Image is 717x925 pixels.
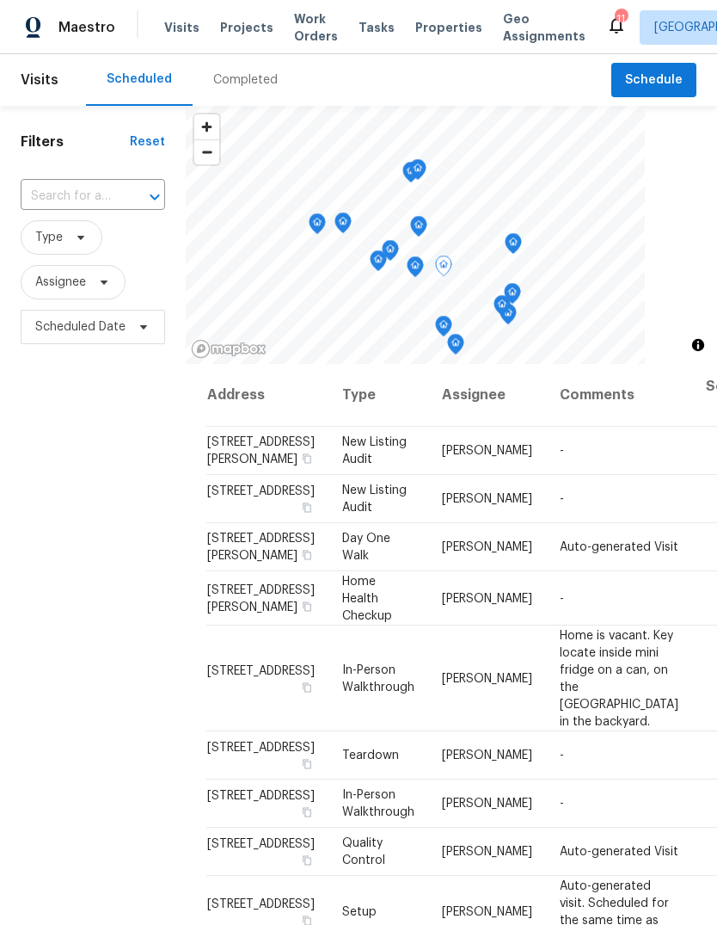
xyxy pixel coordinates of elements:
button: Zoom out [194,139,219,164]
button: Copy Address [299,598,315,614]
span: Home Health Checkup [342,575,392,621]
div: Scheduled [107,71,172,88]
div: Map marker [504,283,521,310]
span: Day One Walk [342,533,390,562]
span: Visits [21,61,58,99]
span: Geo Assignments [503,10,585,45]
span: [PERSON_NAME] [442,672,532,684]
span: In-Person Walkthrough [342,663,414,693]
span: Tasks [358,22,395,34]
span: Projects [220,19,273,36]
span: [PERSON_NAME] [442,445,532,457]
span: Auto-generated Visit [560,846,678,858]
button: Copy Address [299,756,315,772]
input: Search for an address... [21,183,117,210]
div: Map marker [410,216,427,243]
span: [STREET_ADDRESS] [207,897,315,910]
span: [STREET_ADDRESS][PERSON_NAME] [207,533,315,562]
span: Assignee [35,274,86,291]
span: - [560,749,564,762]
span: Home is vacant. Key locate inside mini fridge on a can, on the [GEOGRAPHIC_DATA] in the backyard. [560,629,678,727]
span: [STREET_ADDRESS] [207,790,315,802]
span: Visits [164,19,199,36]
a: Mapbox homepage [191,339,267,359]
div: Map marker [407,256,424,283]
span: [PERSON_NAME] [442,798,532,810]
span: [PERSON_NAME] [442,541,532,553]
div: Completed [213,71,278,89]
span: [STREET_ADDRESS][PERSON_NAME] [207,436,315,466]
span: - [560,592,564,604]
th: Address [206,364,328,427]
span: [STREET_ADDRESS] [207,742,315,754]
div: 11 [615,10,627,28]
th: Assignee [428,364,546,427]
button: Schedule [611,63,696,98]
span: - [560,493,564,505]
button: Copy Address [299,500,315,515]
span: Work Orders [294,10,338,45]
span: [PERSON_NAME] [442,493,532,505]
span: New Listing Audit [342,484,407,514]
div: Map marker [435,316,452,342]
div: Map marker [370,250,387,277]
button: Toggle attribution [688,335,708,355]
span: Setup [342,905,377,917]
button: Copy Address [299,451,315,466]
button: Copy Address [299,679,315,694]
span: In-Person Walkthrough [342,789,414,818]
span: Schedule [625,70,683,91]
span: Properties [415,19,482,36]
div: Reset [130,133,165,151]
div: Map marker [505,233,522,260]
span: Maestro [58,19,115,36]
span: Type [35,229,63,246]
span: [PERSON_NAME] [442,905,532,917]
button: Copy Address [299,547,315,563]
button: Copy Address [299,805,315,820]
span: [PERSON_NAME] [442,749,532,762]
span: Quality Control [342,837,385,866]
button: Copy Address [299,853,315,868]
div: Map marker [435,256,452,282]
span: Teardown [342,749,399,762]
span: [STREET_ADDRESS] [207,485,315,497]
span: [STREET_ADDRESS] [207,838,315,850]
span: New Listing Audit [342,436,407,466]
span: - [560,445,564,457]
h1: Filters [21,133,130,151]
div: Map marker [382,240,399,267]
div: Map marker [334,213,352,239]
canvas: Map [186,106,645,364]
th: Comments [546,364,692,427]
span: [STREET_ADDRESS][PERSON_NAME] [207,583,315,613]
span: [STREET_ADDRESS] [207,664,315,676]
span: [PERSON_NAME] [442,846,532,858]
span: - [560,798,564,810]
button: Zoom in [194,114,219,139]
button: Open [143,185,167,209]
span: Toggle attribution [693,336,703,355]
span: Scheduled Date [35,318,126,336]
span: [PERSON_NAME] [442,592,532,604]
div: Map marker [447,334,464,361]
div: Map marker [493,295,511,322]
span: Zoom out [194,140,219,164]
div: Map marker [309,213,326,240]
span: Auto-generated Visit [560,541,678,553]
div: Map marker [409,159,426,186]
div: Map marker [402,162,420,188]
th: Type [328,364,428,427]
